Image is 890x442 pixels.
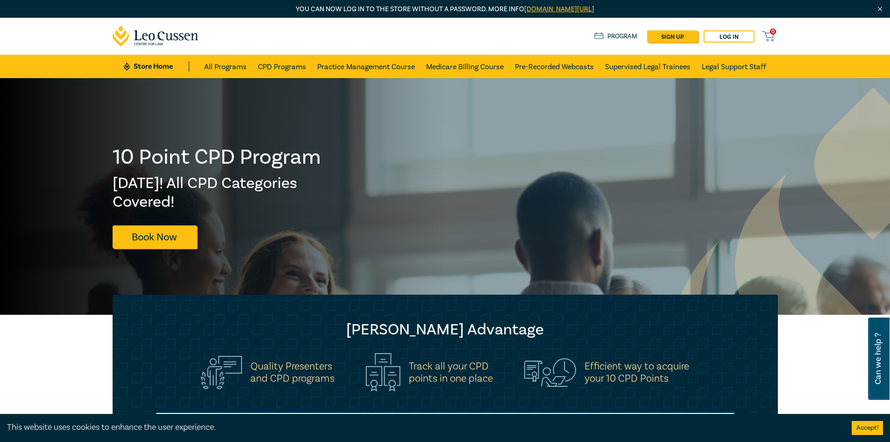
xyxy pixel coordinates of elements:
[852,421,883,435] button: Accept cookies
[113,4,778,14] p: You can now log in to the store without a password. More info
[584,360,689,384] h5: Efficient way to acquire your 10 CPD Points
[366,353,400,391] img: Track all your CPD<br>points in one place
[770,29,776,35] span: 0
[704,30,755,43] a: Log in
[515,55,594,78] a: Pre-Recorded Webcasts
[201,356,242,389] img: Quality Presenters<br>and CPD programs
[605,55,691,78] a: Supervised Legal Trainees
[204,55,247,78] a: All Programs
[258,55,306,78] a: CPD Programs
[113,225,197,248] a: Book Now
[317,55,415,78] a: Practice Management Course
[647,30,698,43] a: sign up
[124,61,189,72] a: Store Home
[409,360,493,384] h5: Track all your CPD points in one place
[113,174,322,211] h2: [DATE]! All CPD Categories Covered!
[7,421,838,434] div: This website uses cookies to enhance the user experience.
[874,323,883,394] span: Can we help ?
[594,31,638,42] a: Program
[113,145,322,169] h1: 10 Point CPD Program
[131,320,759,339] h2: [PERSON_NAME] Advantage
[524,358,576,386] img: Efficient way to acquire<br>your 10 CPD Points
[250,360,335,384] h5: Quality Presenters and CPD programs
[702,55,766,78] a: Legal Support Staff
[524,5,594,14] a: [DOMAIN_NAME][URL]
[876,5,884,13] img: Close
[426,55,504,78] a: Medicare Billing Course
